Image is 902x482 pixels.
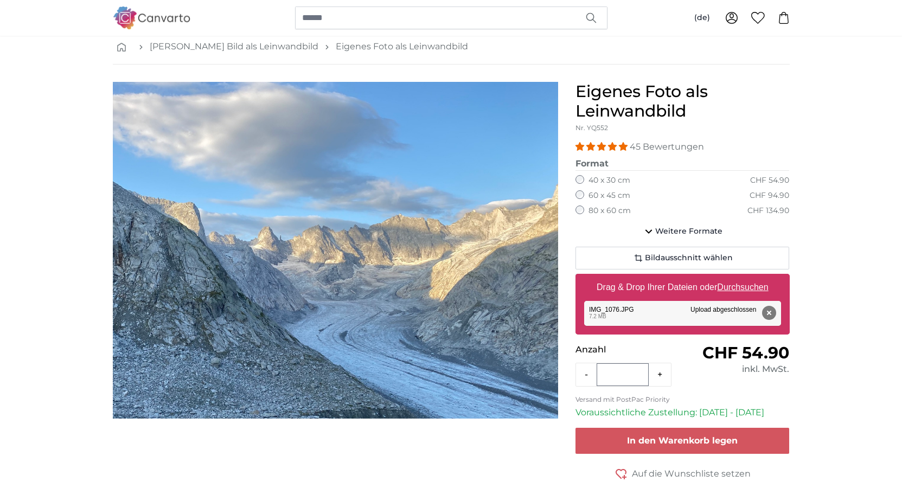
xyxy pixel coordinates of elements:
button: Bildausschnitt wählen [575,247,790,269]
button: - [576,364,597,385]
div: CHF 54.90 [750,175,789,186]
p: Versand mit PostPac Priority [575,395,790,404]
span: Weitere Formate [655,226,722,237]
nav: breadcrumbs [113,29,790,65]
a: Eigenes Foto als Leinwandbild [336,40,468,53]
span: Bildausschnitt wählen [645,253,733,264]
div: CHF 134.90 [747,205,789,216]
img: personalised-canvas-print [113,82,558,419]
span: 4.93 stars [575,142,630,152]
p: Anzahl [575,343,682,356]
button: Weitere Formate [575,221,790,242]
span: Auf die Wunschliste setzen [632,467,751,480]
span: Nr. YQ552 [575,124,608,132]
div: inkl. MwSt. [682,363,789,376]
label: 40 x 30 cm [588,175,630,186]
button: In den Warenkorb legen [575,428,790,454]
u: Durchsuchen [717,282,768,292]
img: Canvarto [113,7,191,29]
button: + [649,364,671,385]
span: 45 Bewertungen [630,142,704,152]
label: 80 x 60 cm [588,205,631,216]
h1: Eigenes Foto als Leinwandbild [575,82,790,121]
label: Drag & Drop Ihrer Dateien oder [592,277,773,298]
span: In den Warenkorb legen [627,435,738,446]
a: [PERSON_NAME] Bild als Leinwandbild [150,40,318,53]
div: CHF 94.90 [750,190,789,201]
div: 1 of 1 [113,82,558,419]
p: Voraussichtliche Zustellung: [DATE] - [DATE] [575,406,790,419]
legend: Format [575,157,790,171]
label: 60 x 45 cm [588,190,630,201]
button: (de) [686,8,719,28]
button: Auf die Wunschliste setzen [575,467,790,480]
span: CHF 54.90 [702,343,789,363]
